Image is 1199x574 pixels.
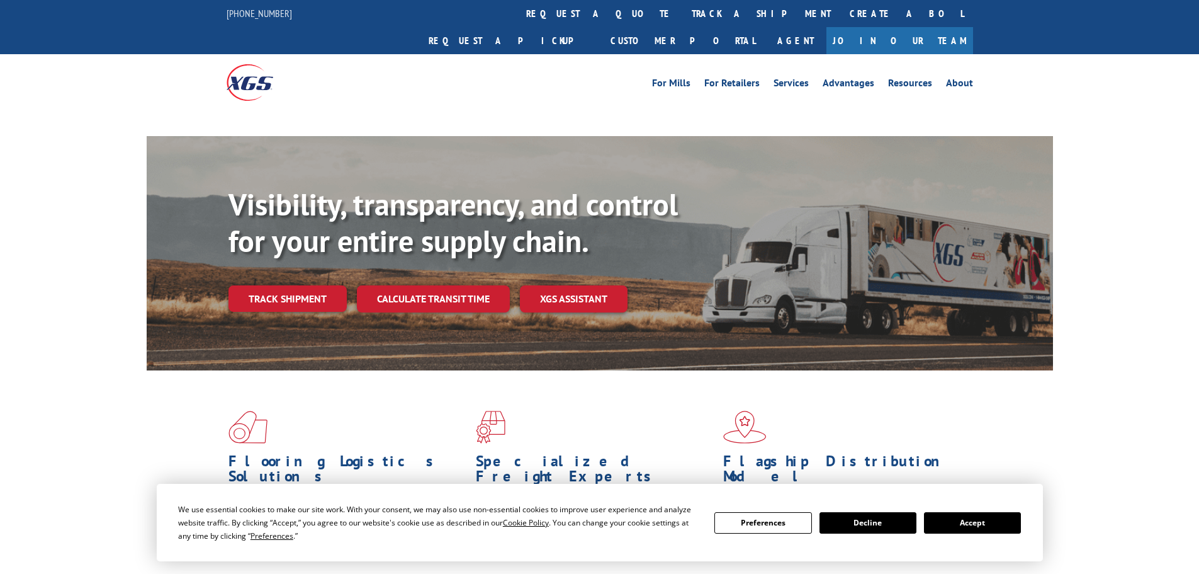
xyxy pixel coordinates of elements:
[946,78,973,92] a: About
[250,531,293,541] span: Preferences
[503,517,549,528] span: Cookie Policy
[357,285,510,313] a: Calculate transit time
[888,78,932,92] a: Resources
[178,503,699,542] div: We use essential cookies to make our site work. With your consent, we may also use non-essential ...
[228,454,466,490] h1: Flooring Logistics Solutions
[476,411,505,444] img: xgs-icon-focused-on-flooring-red
[228,185,678,260] b: Visibility, transparency, and control for your entire supply chain.
[228,285,347,312] a: Track shipment
[714,512,811,534] button: Preferences
[652,78,690,92] a: For Mills
[723,454,961,490] h1: Flagship Distribution Model
[819,512,916,534] button: Decline
[157,484,1043,561] div: Cookie Consent Prompt
[520,285,628,313] a: XGS ASSISTANT
[476,454,714,490] h1: Specialized Freight Experts
[704,78,760,92] a: For Retailers
[227,7,292,20] a: [PHONE_NUMBER]
[601,27,765,54] a: Customer Portal
[723,411,767,444] img: xgs-icon-flagship-distribution-model-red
[419,27,601,54] a: Request a pickup
[826,27,973,54] a: Join Our Team
[774,78,809,92] a: Services
[228,411,267,444] img: xgs-icon-total-supply-chain-intelligence-red
[924,512,1021,534] button: Accept
[823,78,874,92] a: Advantages
[765,27,826,54] a: Agent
